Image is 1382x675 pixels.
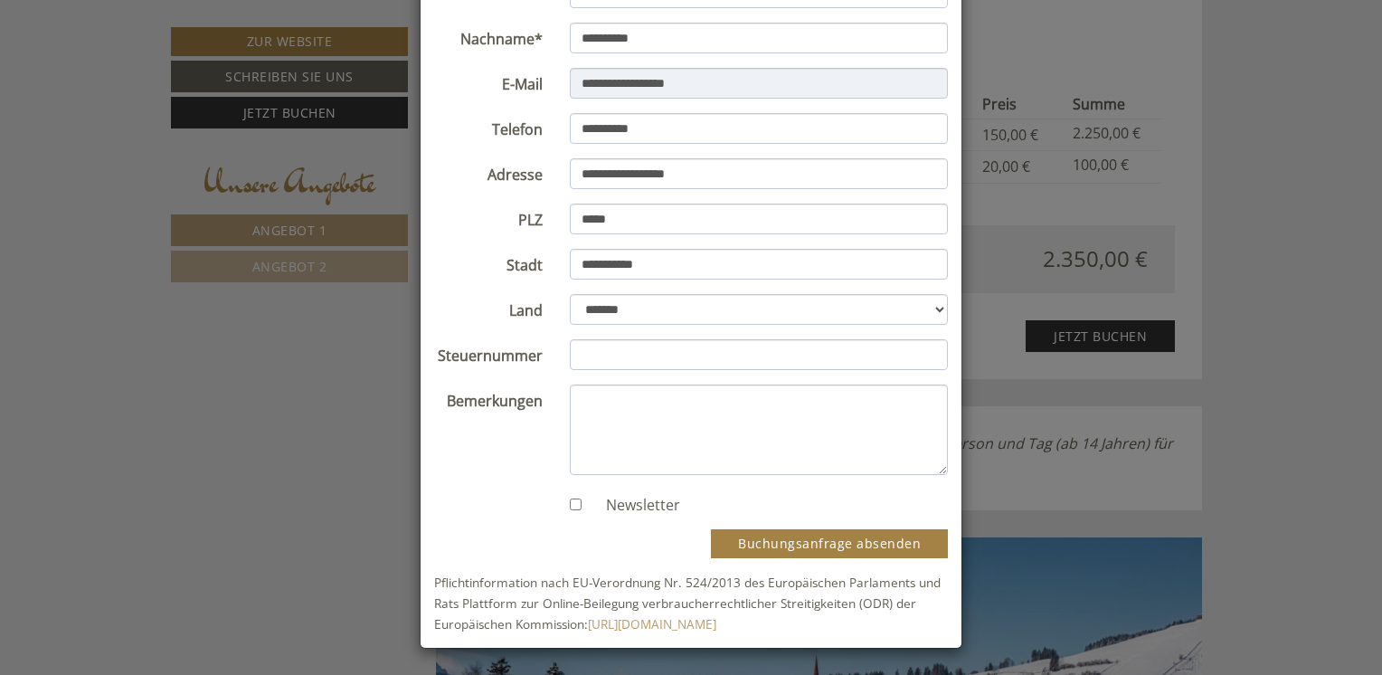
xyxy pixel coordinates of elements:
[421,385,556,412] label: Bemerkungen
[711,529,948,558] button: Buchungsanfrage absenden
[421,249,556,276] label: Stadt
[421,294,556,321] label: Land
[588,615,716,632] a: [URL][DOMAIN_NAME]
[421,339,556,366] label: Steuernummer
[588,495,680,516] label: Newsletter
[434,574,941,632] small: Pflichtinformation nach EU-Verordnung Nr. 524/2013 des Europäischen Parlaments und Rats Plattform...
[421,68,556,95] label: E-Mail
[421,113,556,140] label: Telefon
[421,204,556,231] label: PLZ
[421,158,556,185] label: Adresse
[421,23,556,50] label: Nachname*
